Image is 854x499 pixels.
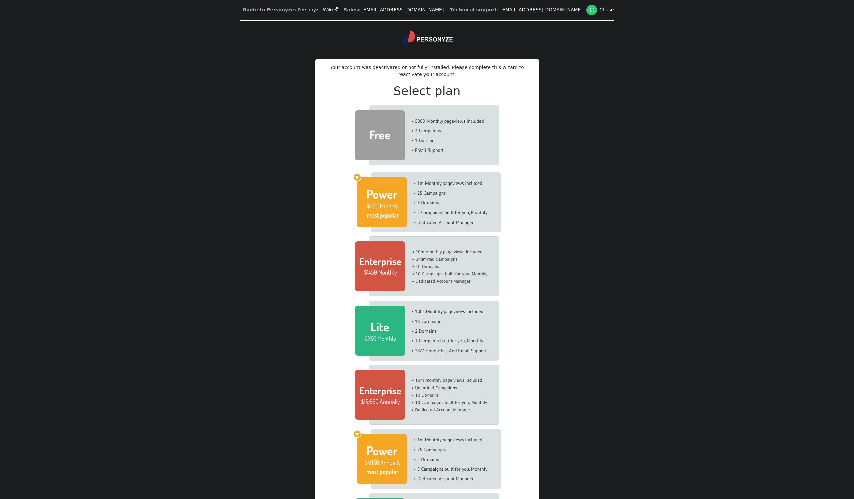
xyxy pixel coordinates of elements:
[344,7,360,12] b: Sales:
[500,7,583,12] a: [EMAIL_ADDRESS][DOMAIN_NAME]
[330,65,524,77] span: Your account was deactivated or not fully installed. Please complete this wizard to reactivate yo...
[402,30,453,47] img: logo.svg
[243,7,296,12] b: Guide to Personyze:
[586,5,597,15] div: C
[450,7,499,12] b: Technical support:
[362,7,444,12] a: [EMAIL_ADDRESS][DOMAIN_NAME]
[298,7,338,12] a: Personyze Wiki
[333,7,338,12] span: 
[586,7,614,12] a: CChase
[326,82,528,100] h2: Select plan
